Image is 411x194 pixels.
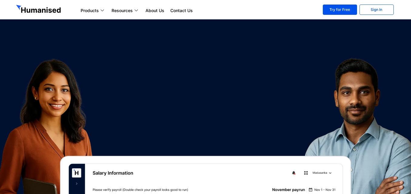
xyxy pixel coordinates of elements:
a: Try for Free [323,5,357,15]
a: Products [78,7,109,14]
a: Resources [109,7,142,14]
img: GetHumanised Logo [16,5,62,15]
a: Sign In [359,5,394,15]
a: About Us [142,7,167,14]
a: Contact Us [167,7,196,14]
